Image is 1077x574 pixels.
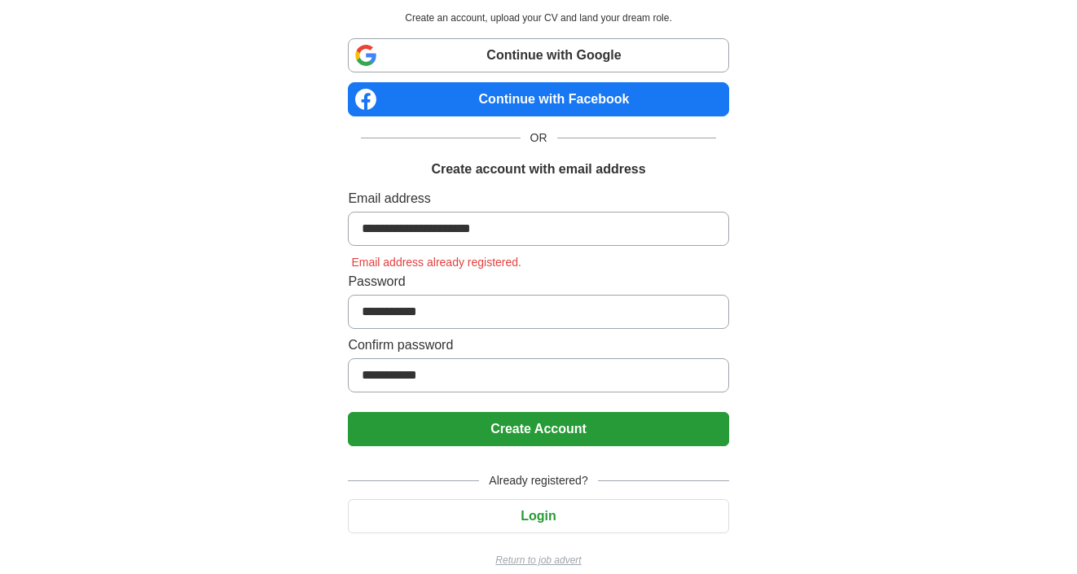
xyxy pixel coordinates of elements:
[348,499,728,533] button: Login
[348,38,728,72] a: Continue with Google
[479,472,597,489] span: Already registered?
[348,335,728,355] label: Confirm password
[348,553,728,567] a: Return to job advert
[351,11,725,25] p: Create an account, upload your CV and land your dream role.
[348,412,728,446] button: Create Account
[431,160,645,179] h1: Create account with email address
[521,129,557,147] span: OR
[348,189,728,208] label: Email address
[348,256,525,269] span: Email address already registered.
[348,82,728,116] a: Continue with Facebook
[348,272,728,291] label: Password
[348,509,728,523] a: Login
